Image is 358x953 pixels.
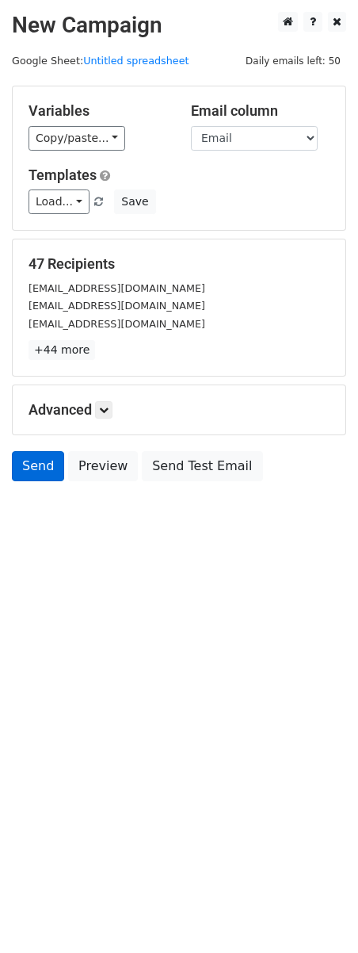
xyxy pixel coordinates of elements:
[29,255,329,273] h5: 47 Recipients
[83,55,189,67] a: Untitled spreadsheet
[29,166,97,183] a: Templates
[29,300,205,312] small: [EMAIL_ADDRESS][DOMAIN_NAME]
[12,55,189,67] small: Google Sheet:
[29,318,205,330] small: [EMAIL_ADDRESS][DOMAIN_NAME]
[240,52,346,70] span: Daily emails left: 50
[29,401,329,419] h5: Advanced
[114,189,155,214] button: Save
[12,12,346,39] h2: New Campaign
[29,126,125,151] a: Copy/paste...
[240,55,346,67] a: Daily emails left: 50
[12,451,64,481] a: Send
[29,282,205,294] small: [EMAIL_ADDRESS][DOMAIN_NAME]
[29,340,95,360] a: +44 more
[29,189,89,214] a: Load...
[142,451,262,481] a: Send Test Email
[279,877,358,953] iframe: Chat Widget
[29,102,167,120] h5: Variables
[68,451,138,481] a: Preview
[191,102,329,120] h5: Email column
